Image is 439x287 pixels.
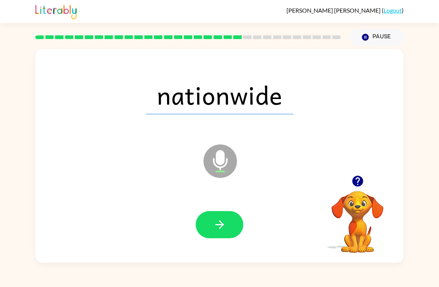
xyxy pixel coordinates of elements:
img: Literably [35,3,77,19]
div: ( ) [286,7,404,14]
video: Your browser must support playing .mp4 files to use Literably. Please try using another browser. [320,179,395,254]
span: nationwide [146,76,294,114]
a: Logout [384,7,402,14]
button: Pause [350,29,404,46]
span: [PERSON_NAME] [PERSON_NAME] [286,7,382,14]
